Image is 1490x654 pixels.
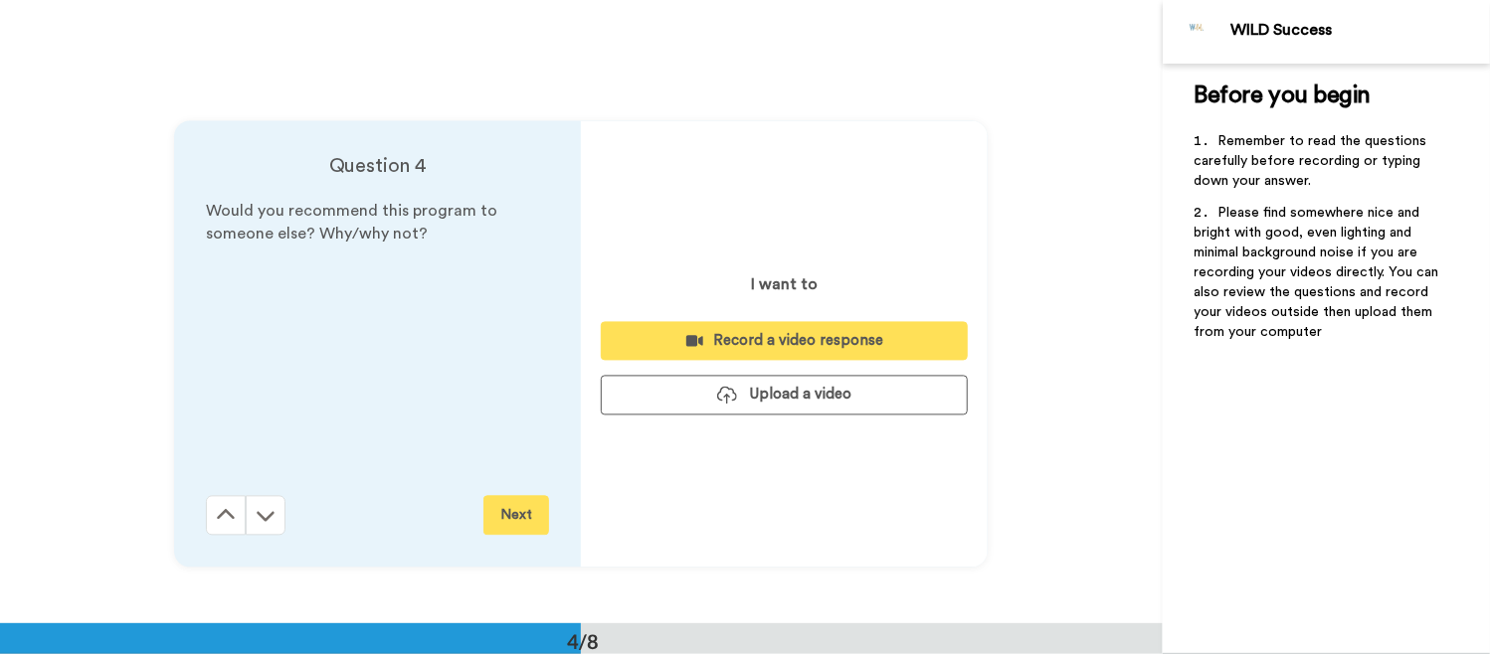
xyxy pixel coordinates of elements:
span: Before you begin [1195,83,1371,107]
button: Next [483,496,549,536]
img: Profile Image [1174,8,1221,56]
span: Remember to read the questions carefully before recording or typing down your answer. [1195,134,1431,188]
div: WILD Success [1231,21,1489,40]
span: Would you recommend this program to someone else? Why/why not? [206,204,501,243]
button: Upload a video [601,376,968,414]
span: Please find somewhere nice and bright with good, even lighting and minimal background noise if yo... [1195,206,1443,339]
button: Record a video response [601,322,968,361]
h4: Question 4 [206,153,549,181]
p: I want to [751,273,818,297]
div: Record a video response [617,331,952,352]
